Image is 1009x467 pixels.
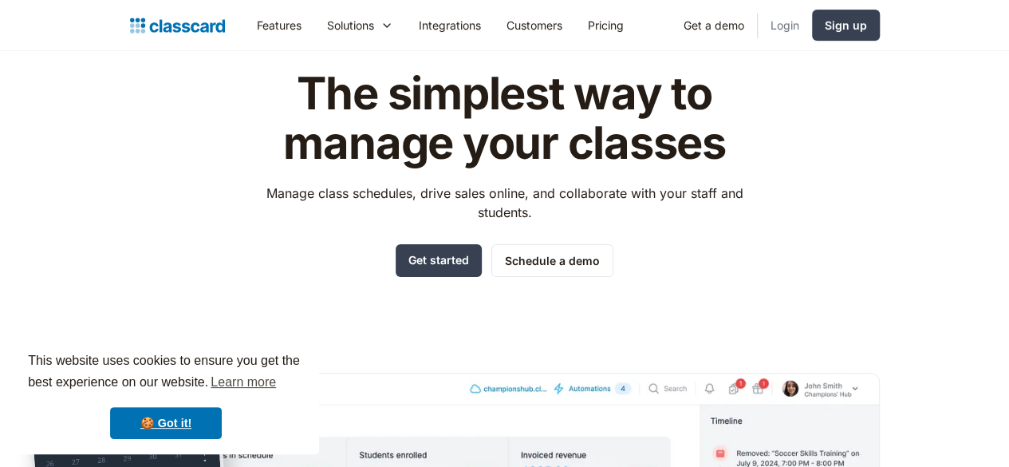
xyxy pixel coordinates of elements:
[406,7,494,43] a: Integrations
[758,7,812,43] a: Login
[314,7,406,43] div: Solutions
[491,244,613,277] a: Schedule a demo
[13,336,319,454] div: cookieconsent
[251,69,758,168] h1: The simplest way to manage your classes
[110,407,222,439] a: dismiss cookie message
[396,244,482,277] a: Get started
[494,7,575,43] a: Customers
[130,14,225,37] a: home
[327,17,374,34] div: Solutions
[244,7,314,43] a: Features
[208,370,278,394] a: learn more about cookies
[825,17,867,34] div: Sign up
[671,7,757,43] a: Get a demo
[251,184,758,222] p: Manage class schedules, drive sales online, and collaborate with your staff and students.
[575,7,637,43] a: Pricing
[28,351,304,394] span: This website uses cookies to ensure you get the best experience on our website.
[812,10,880,41] a: Sign up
